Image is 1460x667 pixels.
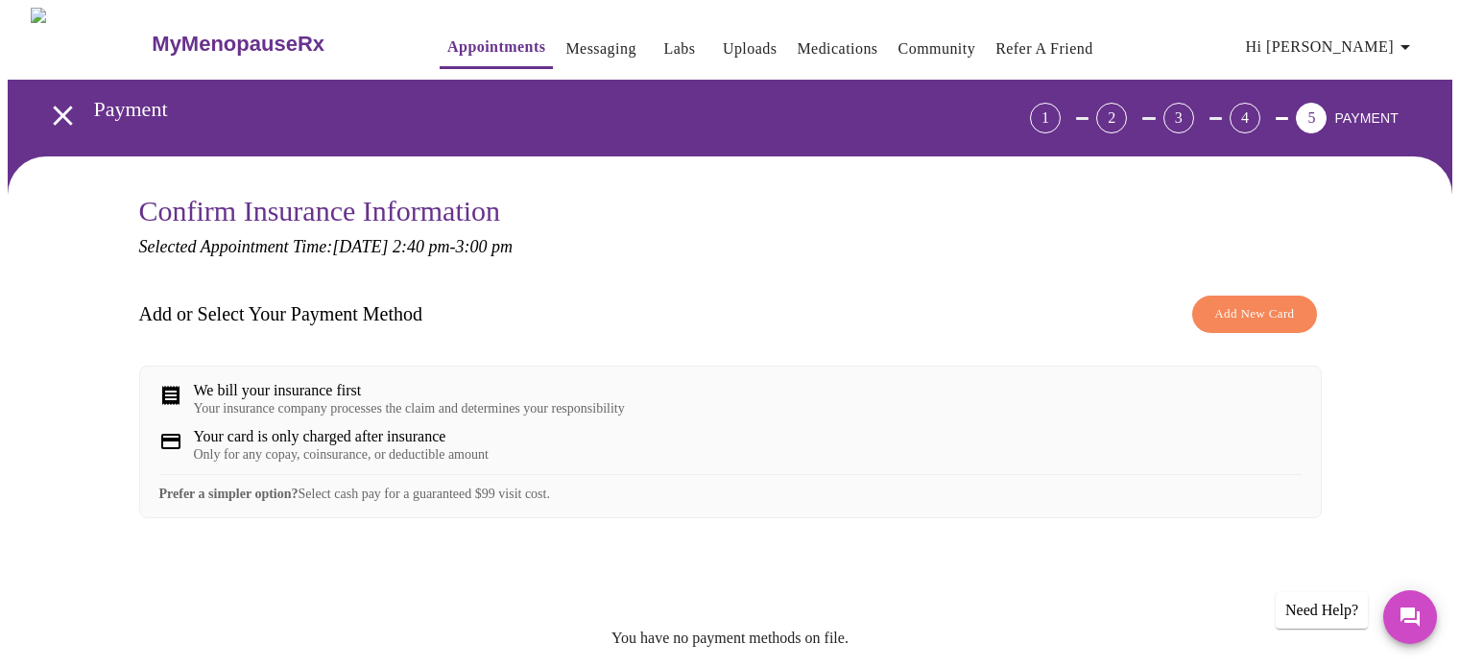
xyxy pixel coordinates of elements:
strong: Prefer a simpler option? [159,487,299,501]
a: Messaging [565,36,635,62]
span: Add New Card [1214,303,1294,325]
a: Community [898,36,976,62]
button: Hi [PERSON_NAME] [1238,28,1424,66]
div: We bill your insurance first [194,382,625,399]
button: open drawer [35,87,91,144]
button: Messages [1383,590,1437,644]
a: Labs [663,36,695,62]
button: Uploads [715,30,785,68]
div: Select cash pay for a guaranteed $99 visit cost. [159,474,1302,502]
button: Refer a Friend [988,30,1101,68]
div: 3 [1163,103,1194,133]
em: Selected Appointment Time: [DATE] 2:40 pm - 3:00 pm [139,237,513,256]
div: 2 [1096,103,1127,133]
h3: Add or Select Your Payment Method [139,303,423,325]
div: 5 [1296,103,1327,133]
p: You have no payment methods on file. [611,630,849,647]
a: Uploads [723,36,778,62]
div: Your card is only charged after insurance [194,428,489,445]
span: Hi [PERSON_NAME] [1246,34,1417,60]
img: MyMenopauseRx Logo [31,8,150,80]
a: Refer a Friend [995,36,1093,62]
button: Community [891,30,984,68]
div: Only for any copay, coinsurance, or deductible amount [194,447,489,463]
h3: Payment [94,97,923,122]
a: Appointments [447,34,545,60]
div: Need Help? [1276,592,1368,629]
button: Labs [649,30,710,68]
div: Your insurance company processes the claim and determines your responsibility [194,401,625,417]
span: PAYMENT [1334,110,1399,126]
h3: Confirm Insurance Information [139,195,1322,227]
button: Medications [789,30,885,68]
button: Appointments [440,28,553,69]
div: 4 [1230,103,1260,133]
a: MyMenopauseRx [150,11,401,78]
h3: MyMenopauseRx [152,32,324,57]
a: Medications [797,36,877,62]
div: 1 [1030,103,1061,133]
button: Add New Card [1192,296,1316,333]
button: Messaging [558,30,643,68]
